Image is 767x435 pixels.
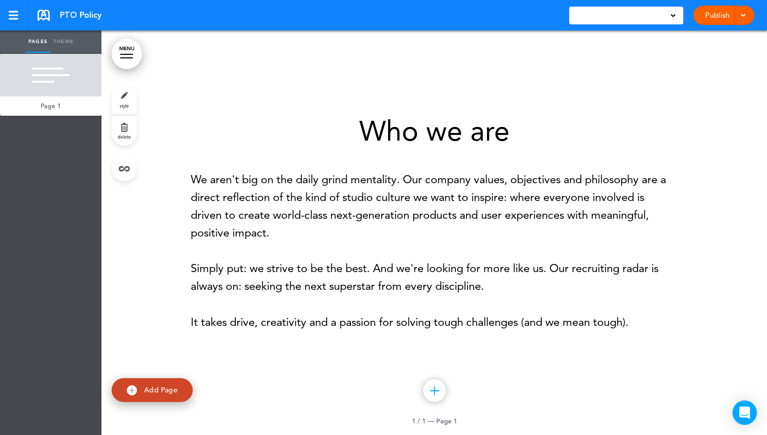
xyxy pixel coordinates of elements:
a: Publish [701,6,733,25]
p: We aren't big on the daily grind mentality. Our company values, objectives and philosophy are a d... [191,170,678,242]
a: style [112,84,137,115]
div: Open Intercom Messenger [733,400,757,425]
span: 1 / 1 [412,417,426,425]
a: Add Page [112,378,193,402]
a: MENU [112,39,142,69]
span: delete [118,133,131,140]
a: Pages [25,30,51,53]
span: PTO Policy [60,10,101,21]
p: It takes drive, creativity and a passion for solving tough challenges (and we mean tough). [191,313,678,330]
span: Page 1 [436,417,457,425]
p: Simply put: we strive to be the best. And we're looking for more like us. Our recruiting radar is... [191,259,678,295]
img: add.svg [127,385,137,395]
span: style [120,103,129,109]
span: Page 1 [41,102,61,110]
span: Add Page [144,385,178,394]
h1: Who we are [191,117,678,145]
a: delete [112,115,137,146]
span: — [428,417,434,425]
a: Theme [51,30,76,53]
